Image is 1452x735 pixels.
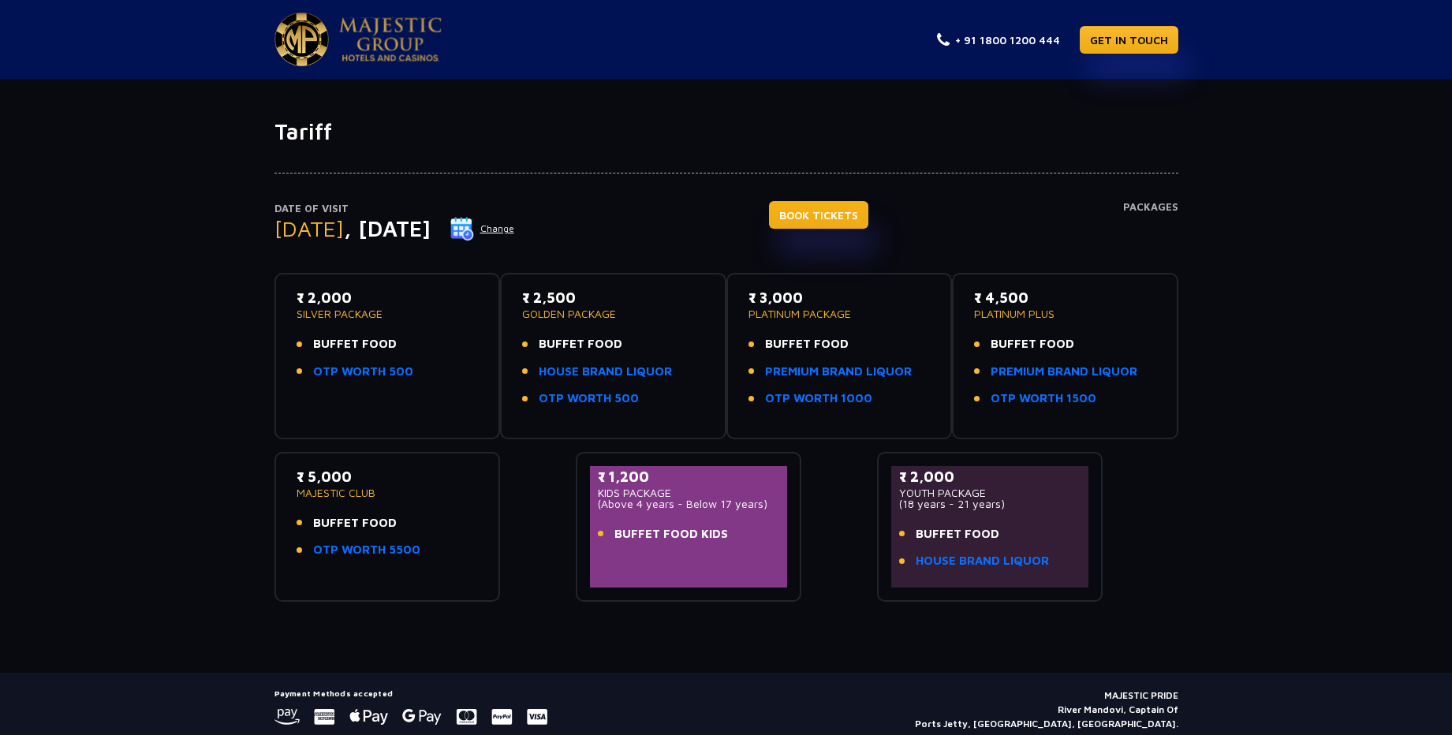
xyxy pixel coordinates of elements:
p: ₹ 2,500 [522,287,704,308]
a: BOOK TICKETS [769,201,868,229]
a: PREMIUM BRAND LIQUOR [765,363,912,381]
span: BUFFET FOOD [313,335,397,353]
a: OTP WORTH 1500 [991,390,1096,408]
p: ₹ 5,000 [297,466,479,487]
span: BUFFET FOOD [313,514,397,532]
span: , [DATE] [344,215,431,241]
h5: Payment Methods accepted [274,688,547,698]
span: BUFFET FOOD [765,335,849,353]
span: BUFFET FOOD [991,335,1074,353]
span: BUFFET FOOD [916,525,999,543]
p: ₹ 1,200 [598,466,780,487]
p: PLATINUM PLUS [974,308,1156,319]
p: MAJESTIC CLUB [297,487,479,498]
a: + 91 1800 1200 444 [937,32,1060,48]
a: HOUSE BRAND LIQUOR [916,552,1049,570]
a: HOUSE BRAND LIQUOR [539,363,672,381]
h1: Tariff [274,118,1178,145]
p: Date of Visit [274,201,515,217]
span: BUFFET FOOD KIDS [614,525,728,543]
a: OTP WORTH 500 [539,390,639,408]
p: (Above 4 years - Below 17 years) [598,498,780,509]
span: BUFFET FOOD [539,335,622,353]
p: GOLDEN PACKAGE [522,308,704,319]
a: OTP WORTH 1000 [765,390,872,408]
p: ₹ 2,000 [297,287,479,308]
p: MAJESTIC PRIDE River Mandovi, Captain Of Ports Jetty, [GEOGRAPHIC_DATA], [GEOGRAPHIC_DATA]. [915,688,1178,731]
p: ₹ 3,000 [748,287,931,308]
p: ₹ 2,000 [899,466,1081,487]
h4: Packages [1123,201,1178,258]
a: OTP WORTH 5500 [313,541,420,559]
a: GET IN TOUCH [1080,26,1178,54]
p: SILVER PACKAGE [297,308,479,319]
p: YOUTH PACKAGE [899,487,1081,498]
p: (18 years - 21 years) [899,498,1081,509]
img: Majestic Pride [274,13,329,66]
p: PLATINUM PACKAGE [748,308,931,319]
a: OTP WORTH 500 [313,363,413,381]
span: [DATE] [274,215,344,241]
button: Change [450,216,515,241]
p: ₹ 4,500 [974,287,1156,308]
a: PREMIUM BRAND LIQUOR [991,363,1137,381]
img: Majestic Pride [339,17,442,62]
p: KIDS PACKAGE [598,487,780,498]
